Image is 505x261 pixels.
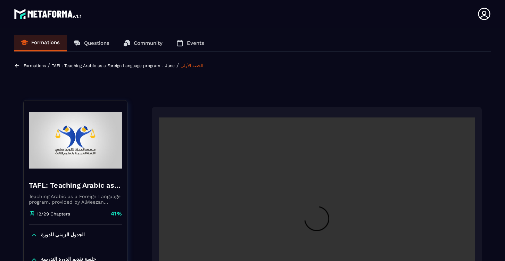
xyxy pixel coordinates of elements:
[84,40,109,46] p: Questions
[169,35,211,51] a: Events
[181,63,203,68] a: الحصة الأولى
[67,35,116,51] a: Questions
[116,35,169,51] a: Community
[29,194,122,205] p: Teaching Arabic as a Foreign Language program, provided by AlMeezan Academy in the [GEOGRAPHIC_DATA]
[176,62,179,69] span: /
[187,40,204,46] p: Events
[29,180,122,190] h4: TAFL: Teaching Arabic as a Foreign Language program - June
[14,7,83,21] img: logo
[24,63,46,68] a: Formations
[37,211,70,217] p: 12/29 Chapters
[134,40,163,46] p: Community
[52,63,175,68] a: TAFL: Teaching Arabic as a Foreign Language program - June
[31,39,60,46] p: Formations
[14,35,67,51] a: Formations
[48,62,50,69] span: /
[41,232,85,239] p: الجدول الزمني للدورة
[29,106,122,175] img: banner
[111,210,122,218] p: 41%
